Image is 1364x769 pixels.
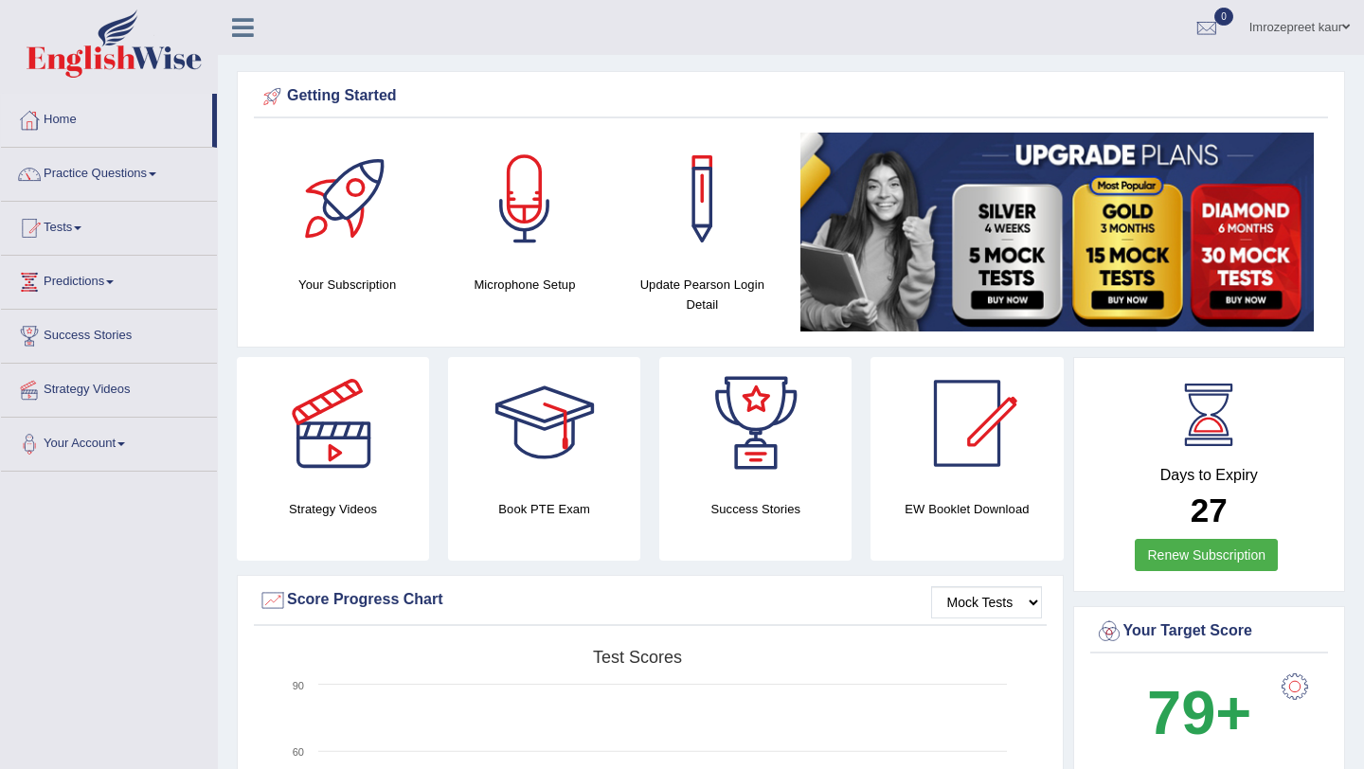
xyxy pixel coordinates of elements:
[1,364,217,411] a: Strategy Videos
[293,746,304,758] text: 60
[1,202,217,249] a: Tests
[1095,467,1324,484] h4: Days to Expiry
[259,82,1323,111] div: Getting Started
[1,310,217,357] a: Success Stories
[448,499,640,519] h4: Book PTE Exam
[1147,678,1251,747] b: 79+
[259,586,1042,615] div: Score Progress Chart
[445,275,603,295] h4: Microphone Setup
[623,275,781,314] h4: Update Pearson Login Detail
[1214,8,1233,26] span: 0
[870,499,1063,519] h4: EW Booklet Download
[1,418,217,465] a: Your Account
[593,648,682,667] tspan: Test scores
[1191,492,1228,528] b: 27
[268,275,426,295] h4: Your Subscription
[237,499,429,519] h4: Strategy Videos
[1135,539,1278,571] a: Renew Subscription
[1,148,217,195] a: Practice Questions
[1,256,217,303] a: Predictions
[293,680,304,691] text: 90
[1,94,212,141] a: Home
[800,133,1314,331] img: small5.jpg
[1095,617,1324,646] div: Your Target Score
[659,499,852,519] h4: Success Stories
